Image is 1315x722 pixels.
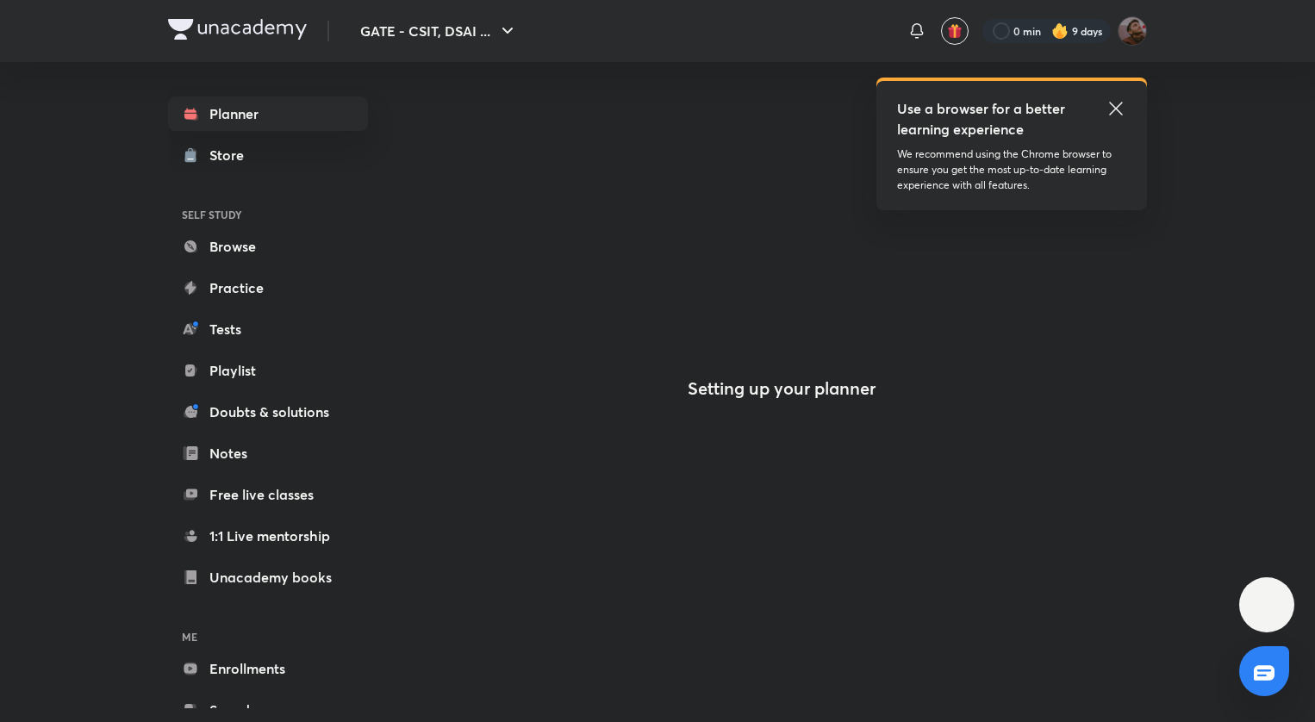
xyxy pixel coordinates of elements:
[168,519,368,553] a: 1:1 Live mentorship
[1051,22,1069,40] img: streak
[1118,16,1147,46] img: Suryansh Singh
[209,145,254,165] div: Store
[168,229,368,264] a: Browse
[168,138,368,172] a: Store
[947,23,963,39] img: avatar
[350,14,528,48] button: GATE - CSIT, DSAI ...
[168,271,368,305] a: Practice
[897,146,1126,193] p: We recommend using the Chrome browser to ensure you get the most up-to-date learning experience w...
[168,622,368,651] h6: ME
[1256,594,1277,615] img: ttu
[168,353,368,388] a: Playlist
[897,98,1069,140] h5: Use a browser for a better learning experience
[168,560,368,594] a: Unacademy books
[941,17,969,45] button: avatar
[168,19,307,40] img: Company Logo
[168,436,368,470] a: Notes
[168,312,368,346] a: Tests
[168,200,368,229] h6: SELF STUDY
[688,378,876,399] h4: Setting up your planner
[168,651,368,686] a: Enrollments
[168,395,368,429] a: Doubts & solutions
[168,19,307,44] a: Company Logo
[168,96,368,131] a: Planner
[168,477,368,512] a: Free live classes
